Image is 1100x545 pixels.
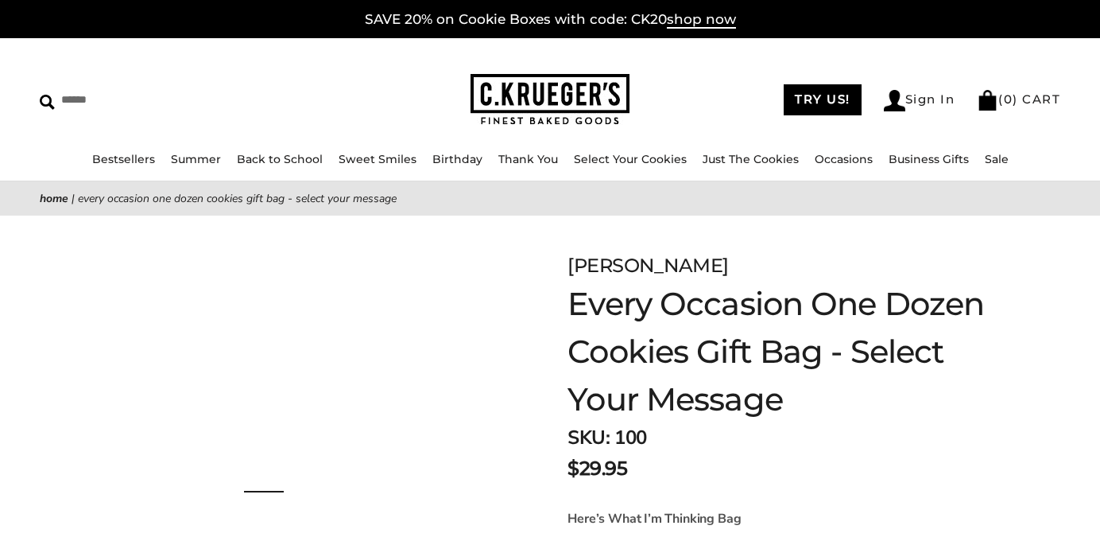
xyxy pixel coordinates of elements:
[977,91,1060,107] a: (0) CART
[574,152,687,166] a: Select Your Cookies
[614,425,647,450] span: 100
[471,74,629,126] img: C.KRUEGER'S
[40,88,277,112] input: Search
[72,191,75,206] span: |
[339,152,416,166] a: Sweet Smiles
[432,152,482,166] a: Birthday
[1004,91,1013,107] span: 0
[884,90,955,111] a: Sign In
[884,90,905,111] img: Account
[78,191,397,206] span: Every Occasion One Dozen Cookies Gift Bag - Select Your Message
[977,90,998,111] img: Bag
[567,251,1021,280] div: [PERSON_NAME]
[365,11,736,29] a: SAVE 20% on Cookie Boxes with code: CK20shop now
[237,152,323,166] a: Back to School
[667,11,736,29] span: shop now
[40,95,55,110] img: Search
[703,152,799,166] a: Just The Cookies
[567,280,1021,423] h1: Every Occasion One Dozen Cookies Gift Bag - Select Your Message
[40,189,1060,208] nav: breadcrumbs
[784,84,862,115] a: TRY US!
[498,152,558,166] a: Thank You
[567,510,741,527] strong: Here’s What I’m Thinking Bag
[889,152,969,166] a: Business Gifts
[92,152,155,166] a: Bestsellers
[171,152,221,166] a: Summer
[567,454,627,483] span: $29.95
[815,152,873,166] a: Occasions
[567,425,610,450] strong: SKU:
[40,191,68,206] a: Home
[985,152,1009,166] a: Sale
